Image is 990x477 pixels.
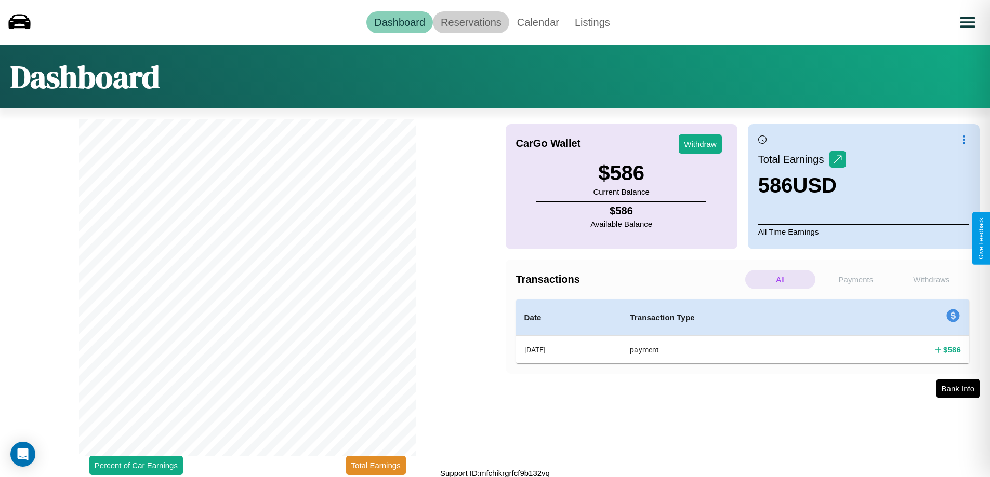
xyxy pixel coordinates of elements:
h4: Transactions [516,274,743,285]
h3: $ 586 [593,161,649,185]
table: simple table [516,299,970,363]
p: Total Earnings [758,150,829,169]
h4: $ 586 [943,344,961,355]
th: [DATE] [516,336,622,364]
button: Percent of Car Earnings [89,456,183,475]
h4: Date [524,311,614,324]
button: Open menu [953,8,982,37]
a: Dashboard [366,11,433,33]
h4: Transaction Type [630,311,838,324]
h4: CarGo Wallet [516,138,581,149]
div: Give Feedback [978,217,985,260]
p: Withdraws [896,270,967,289]
p: All Time Earnings [758,224,969,239]
a: Listings [567,11,618,33]
button: Withdraw [679,134,722,154]
h4: $ 586 [590,205,652,217]
button: Bank Info [936,379,980,398]
th: payment [622,336,846,364]
div: Open Intercom Messenger [10,442,35,467]
a: Reservations [433,11,509,33]
button: Total Earnings [346,456,406,475]
p: Current Balance [593,185,649,199]
h3: 586 USD [758,174,846,197]
h1: Dashboard [10,56,160,98]
p: Available Balance [590,217,652,231]
p: Payments [821,270,891,289]
a: Calendar [509,11,567,33]
p: All [745,270,815,289]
